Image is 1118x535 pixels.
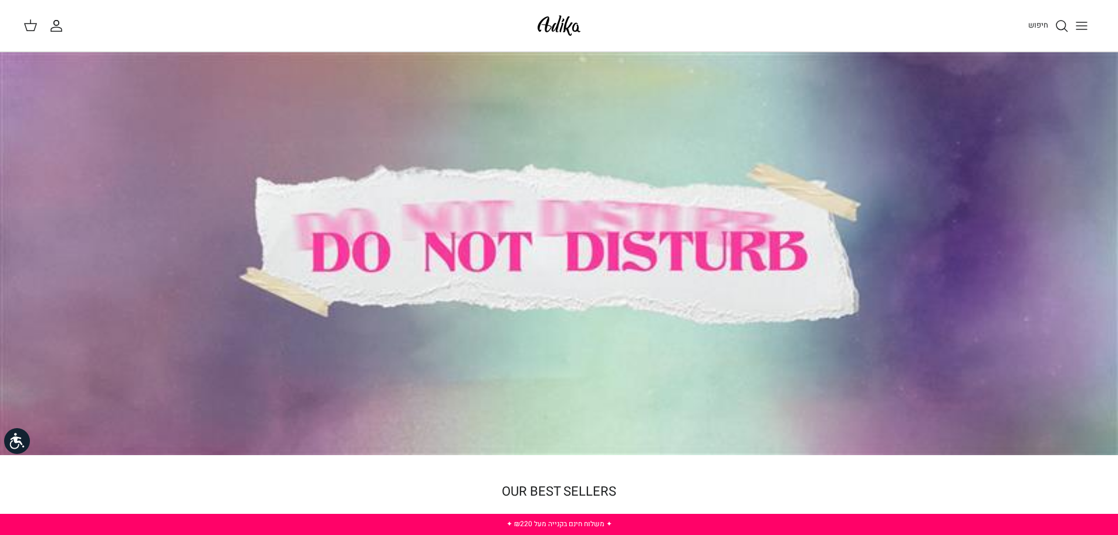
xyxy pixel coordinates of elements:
[534,12,584,39] img: Adika IL
[1028,19,1048,31] span: חיפוש
[1069,13,1095,39] button: Toggle menu
[49,19,68,33] a: החשבון שלי
[506,519,612,529] a: ✦ משלוח חינם בקנייה מעל ₪220 ✦
[502,482,616,501] a: OUR BEST SELLERS
[1028,19,1069,33] a: חיפוש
